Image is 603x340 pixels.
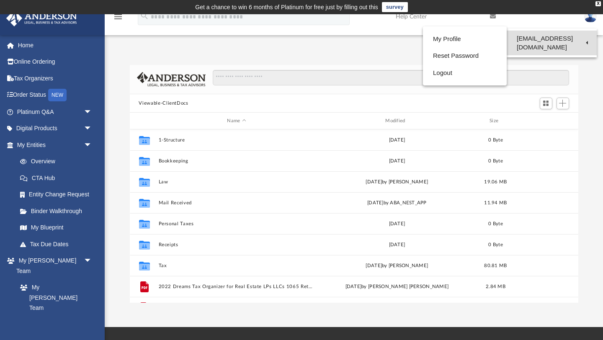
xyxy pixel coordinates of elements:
div: Modified [318,117,475,125]
a: menu [113,16,123,22]
div: [DATE] by [PERSON_NAME] [PERSON_NAME] [319,283,475,291]
span: 11.94 MB [484,201,507,205]
a: Home [6,37,105,54]
a: My Blueprint [12,219,100,236]
a: Tax Due Dates [12,236,105,252]
button: Law [158,179,315,185]
div: [DATE] [319,241,475,249]
a: Overview [12,153,105,170]
span: arrow_drop_down [84,120,100,137]
button: 1-Structure [158,137,315,143]
a: My [PERSON_NAME] Team [12,279,96,317]
input: Search files and folders [213,70,569,86]
a: Reset Password [423,47,507,64]
a: survey [382,2,408,12]
span: [DATE] [366,263,382,268]
a: CTA Hub [12,170,105,186]
a: Digital Productsarrow_drop_down [6,120,105,137]
a: Binder Walkthrough [12,203,105,219]
div: id [516,117,575,125]
div: [DATE] [319,157,475,165]
button: Switch to Grid View [540,98,552,109]
a: [EMAIL_ADDRESS][DOMAIN_NAME] [507,31,597,55]
span: arrow_drop_down [84,137,100,154]
div: [DATE] by [PERSON_NAME] [319,178,475,186]
i: menu [113,12,123,22]
a: Tax Organizers [6,70,105,87]
a: Logout [423,64,507,82]
i: search [140,11,149,21]
div: Get a chance to win 6 months of Platinum for free just by filling out this [195,2,378,12]
a: My Entitiesarrow_drop_down [6,137,105,153]
span: 2.84 MB [486,284,505,289]
div: close [595,1,601,6]
button: Add [557,98,569,109]
div: by [PERSON_NAME] [319,262,475,270]
span: arrow_drop_down [84,103,100,121]
button: Receipts [158,242,315,247]
div: Size [479,117,512,125]
button: Bookkeeping [158,158,315,164]
a: My Profile [423,31,507,48]
div: [DATE] by ABA_NEST_APP [319,199,475,207]
span: 0 Byte [488,242,503,247]
div: [DATE] [319,220,475,228]
span: 0 Byte [488,159,503,163]
button: Personal Taxes [158,221,315,227]
img: User Pic [584,10,597,23]
a: Order StatusNEW [6,87,105,104]
button: Viewable-ClientDocs [139,100,188,107]
button: Mail Received [158,200,315,206]
span: arrow_drop_down [84,252,100,270]
span: 0 Byte [488,222,503,226]
span: 80.81 MB [484,263,507,268]
span: 0 Byte [488,138,503,142]
div: grid [130,129,578,303]
div: NEW [48,89,67,101]
div: Name [158,117,314,125]
img: Anderson Advisors Platinum Portal [4,10,80,26]
span: 19.06 MB [484,180,507,184]
button: Tax [158,263,315,268]
div: id [133,117,154,125]
a: Platinum Q&Aarrow_drop_down [6,103,105,120]
button: 2022 Dreams Tax Organizer for Real Estate LPs LLCs 1065 Returns.pdf [158,284,315,289]
a: Entity Change Request [12,186,105,203]
div: [DATE] [319,137,475,144]
a: Online Ordering [6,54,105,70]
a: My [PERSON_NAME] Teamarrow_drop_down [6,252,100,279]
